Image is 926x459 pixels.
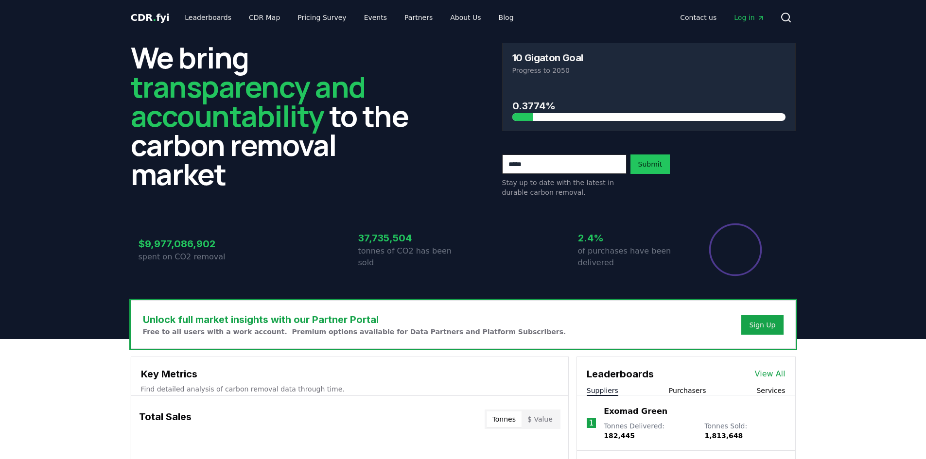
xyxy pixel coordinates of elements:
a: Exomad Green [604,406,667,417]
button: Submit [630,154,670,174]
p: Free to all users with a work account. Premium options available for Data Partners and Platform S... [143,327,566,337]
h3: Total Sales [139,409,192,429]
h3: 0.3774% [512,99,786,113]
a: Events [356,9,395,26]
h3: $9,977,086,902 [139,237,244,251]
button: Tonnes [487,411,522,427]
a: Pricing Survey [290,9,354,26]
nav: Main [177,9,521,26]
p: 1 [589,417,594,429]
p: tonnes of CO2 has been sold [358,245,463,269]
a: Log in [726,9,772,26]
h3: Leaderboards [587,367,654,381]
a: Leaderboards [177,9,239,26]
button: Suppliers [587,386,618,395]
p: Tonnes Sold : [704,421,785,441]
span: . [153,12,156,23]
a: Contact us [672,9,724,26]
span: CDR fyi [131,12,170,23]
h3: Key Metrics [141,367,559,381]
span: 182,445 [604,432,635,440]
h3: Unlock full market insights with our Partner Portal [143,312,566,327]
a: About Us [442,9,489,26]
nav: Main [672,9,772,26]
span: 1,813,648 [704,432,743,440]
a: Partners [397,9,440,26]
span: transparency and accountability [131,67,366,136]
h2: We bring to the carbon removal market [131,43,424,188]
button: $ Value [522,411,559,427]
button: Services [756,386,785,395]
p: Find detailed analysis of carbon removal data through time. [141,384,559,394]
button: Sign Up [741,315,783,335]
p: of purchases have been delivered [578,245,683,269]
a: CDR Map [241,9,288,26]
h3: 37,735,504 [358,231,463,245]
h3: 10 Gigaton Goal [512,53,583,63]
div: Percentage of sales delivered [708,222,763,277]
span: Log in [734,13,764,22]
p: spent on CO2 removal [139,251,244,263]
button: Purchasers [669,386,706,395]
a: Sign Up [749,320,775,330]
p: Tonnes Delivered : [604,421,695,441]
p: Progress to 2050 [512,66,786,75]
p: Stay up to date with the latest in durable carbon removal. [502,178,627,197]
h3: 2.4% [578,231,683,245]
a: View All [755,368,786,380]
a: CDR.fyi [131,11,170,24]
a: Blog [491,9,522,26]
